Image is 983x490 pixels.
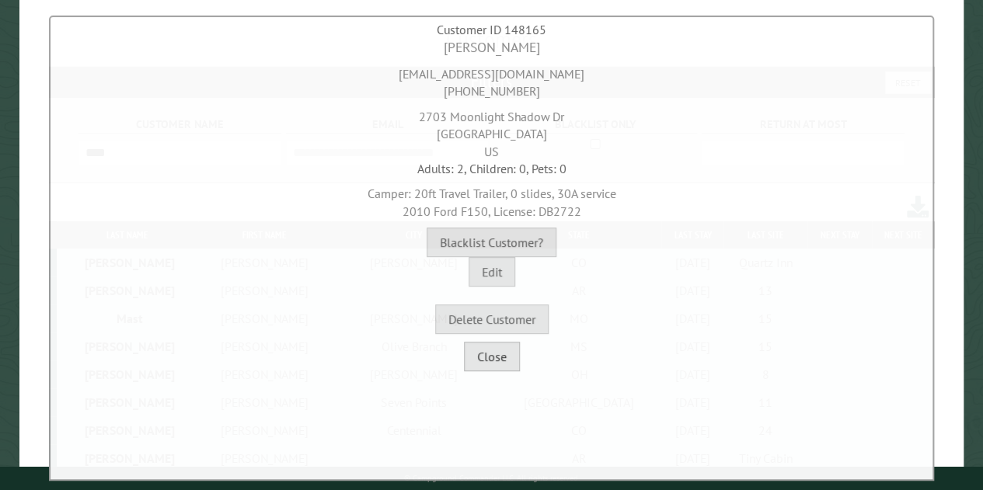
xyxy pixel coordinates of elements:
[54,21,929,38] div: Customer ID 148165
[435,304,549,334] button: Delete Customer
[54,57,929,100] div: [EMAIL_ADDRESS][DOMAIN_NAME] [PHONE_NUMBER]
[54,38,929,57] div: [PERSON_NAME]
[54,177,929,220] div: Camper: 20ft Travel Trailer, 0 slides, 30A service
[403,203,581,219] span: 2010 Ford F150, License: DB2722
[54,100,929,160] div: 2703 Moonlight Shadow Dr [GEOGRAPHIC_DATA] US
[54,160,929,177] div: Adults: 2, Children: 0, Pets: 0
[469,257,515,287] button: Edit
[427,228,556,257] button: Blacklist Customer?
[464,342,520,371] button: Close
[403,473,579,483] small: © Campground Commander LLC. All rights reserved.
